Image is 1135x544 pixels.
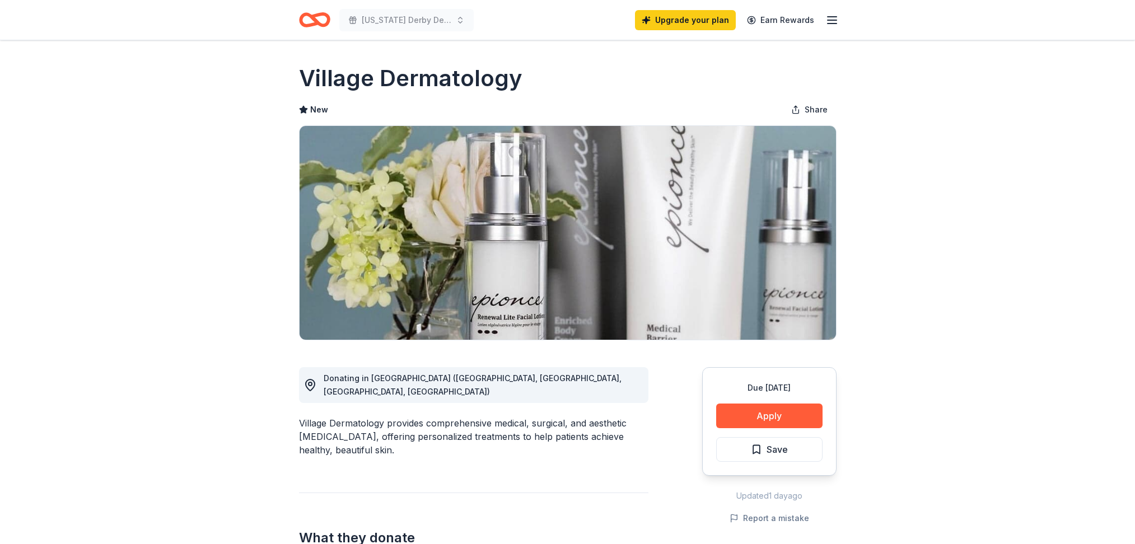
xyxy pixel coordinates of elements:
[730,512,809,525] button: Report a mistake
[716,381,823,395] div: Due [DATE]
[767,442,788,457] span: Save
[324,373,622,396] span: Donating in [GEOGRAPHIC_DATA] ([GEOGRAPHIC_DATA], [GEOGRAPHIC_DATA], [GEOGRAPHIC_DATA], [GEOGRAPH...
[362,13,451,27] span: [US_STATE] Derby Designer Bag Bingo
[635,10,736,30] a: Upgrade your plan
[299,7,330,33] a: Home
[782,99,837,121] button: Share
[339,9,474,31] button: [US_STATE] Derby Designer Bag Bingo
[740,10,821,30] a: Earn Rewards
[299,63,522,94] h1: Village Dermatology
[299,416,648,457] div: Village Dermatology provides comprehensive medical, surgical, and aesthetic [MEDICAL_DATA], offer...
[805,103,828,116] span: Share
[310,103,328,116] span: New
[716,404,823,428] button: Apply
[300,126,836,340] img: Image for Village Dermatology
[702,489,837,503] div: Updated 1 day ago
[716,437,823,462] button: Save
